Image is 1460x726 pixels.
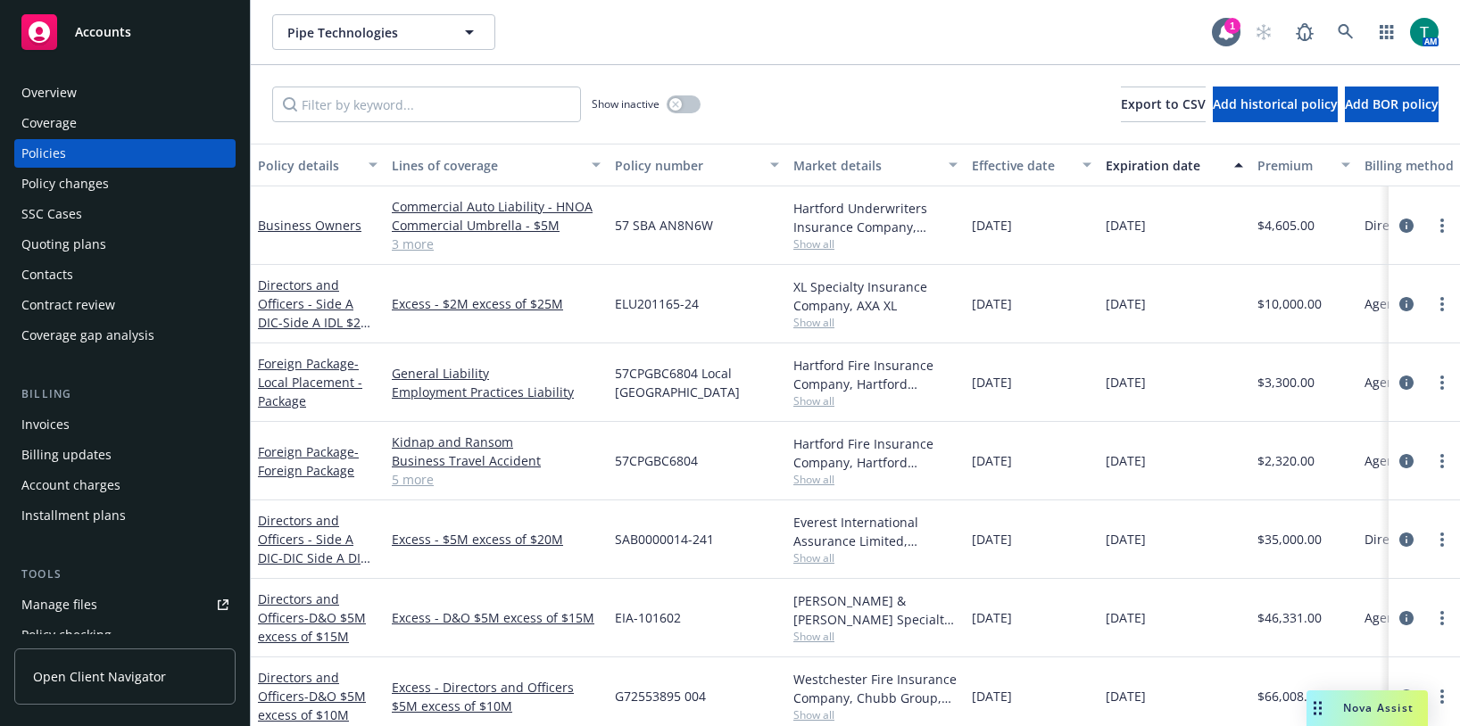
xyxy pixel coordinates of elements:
a: Foreign Package [258,355,362,409]
button: Policy number [608,144,786,186]
a: Accounts [14,7,236,57]
span: ELU201165-24 [615,294,699,313]
span: 57CPGBC6804 Local [GEOGRAPHIC_DATA] [615,364,779,401]
div: Everest International Assurance Limited, Everest, Price Forbes & Partners [793,513,958,550]
span: Add historical policy [1213,95,1338,112]
a: Billing updates [14,441,236,469]
span: Accounts [75,25,131,39]
span: $46,331.00 [1257,608,1322,627]
span: [DATE] [972,530,1012,549]
span: [DATE] [972,373,1012,392]
a: Directors and Officers - Side A DIC [258,512,369,604]
span: $35,000.00 [1257,530,1322,549]
div: Account charges [21,471,120,499]
img: photo [1410,18,1439,46]
span: $4,605.00 [1257,216,1315,235]
div: Hartford Fire Insurance Company, Hartford Insurance Group [793,356,958,393]
span: [DATE] [1106,373,1146,392]
a: Policies [14,139,236,168]
span: Show inactive [592,96,659,111]
a: Excess - $5M excess of $20M [392,530,601,549]
span: Show all [793,315,958,330]
button: Market details [786,144,965,186]
a: Search [1328,14,1364,50]
a: Commercial Umbrella - $5M [392,216,601,235]
span: [DATE] [1106,216,1146,235]
a: Quoting plans [14,230,236,259]
div: Drag to move [1307,690,1329,726]
span: - Side A IDL $2m xs 25m [258,314,372,350]
a: more [1431,607,1453,629]
a: circleInformation [1396,529,1417,550]
button: Expiration date [1099,144,1250,186]
div: Billing [14,385,236,403]
span: [DATE] [972,216,1012,235]
a: more [1431,215,1453,236]
div: Westchester Fire Insurance Company, Chubb Group, CRC Group [793,670,958,707]
a: circleInformation [1396,686,1417,707]
div: Contacts [21,260,73,289]
button: Effective date [965,144,1099,186]
div: SSC Cases [21,200,82,228]
span: - D&O $5M excess of $15M [258,609,366,645]
div: Manage files [21,590,97,619]
a: more [1431,686,1453,707]
a: Excess - D&O $5M excess of $15M [392,608,601,627]
a: circleInformation [1396,372,1417,393]
a: circleInformation [1396,450,1417,472]
div: Coverage [21,109,77,137]
div: Hartford Fire Insurance Company, Hartford Insurance Group [793,434,958,472]
span: [DATE] [1106,530,1146,549]
span: $2,320.00 [1257,451,1315,470]
a: Kidnap and Ransom [392,433,601,451]
span: Export to CSV [1121,95,1206,112]
a: Excess - $2M excess of $25M [392,294,601,313]
span: $3,300.00 [1257,373,1315,392]
div: [PERSON_NAME] & [PERSON_NAME] Specialty Insurance Company, [PERSON_NAME] & [PERSON_NAME] ([GEOGRA... [793,591,958,629]
a: Report a Bug [1287,14,1323,50]
a: Policy changes [14,169,236,198]
span: 57CPGBC6804 [615,451,698,470]
span: Show all [793,629,958,644]
div: Lines of coverage [392,156,581,175]
div: XL Specialty Insurance Company, AXA XL [793,277,958,315]
span: Show all [793,236,958,252]
span: [DATE] [1106,608,1146,627]
a: Coverage [14,109,236,137]
span: Pipe Technologies [287,23,442,42]
div: Quoting plans [21,230,106,259]
button: Nova Assist [1307,690,1428,726]
div: Tools [14,565,236,583]
span: EIA-101602 [615,608,681,627]
span: - Local Placement - Package [258,355,362,409]
div: Effective date [972,156,1072,175]
a: Coverage gap analysis [14,321,236,350]
button: Lines of coverage [385,144,608,186]
button: Add historical policy [1213,87,1338,122]
div: Expiration date [1106,156,1224,175]
a: Manage files [14,590,236,619]
a: Foreign Package [258,443,359,479]
span: Add BOR policy [1345,95,1439,112]
a: Contract review [14,291,236,319]
span: Show all [793,707,958,722]
div: Policy number [615,156,759,175]
div: Contract review [21,291,115,319]
a: Excess - Directors and Officers $5M excess of $10M [392,678,601,715]
div: Policies [21,139,66,168]
a: Business Owners [258,217,361,234]
button: Pipe Technologies [272,14,495,50]
a: circleInformation [1396,607,1417,629]
span: - D&O $5M excess of $10M [258,688,366,723]
a: Invoices [14,410,236,439]
span: $10,000.00 [1257,294,1322,313]
a: Directors and Officers - Side A DIC [258,276,372,350]
span: Show all [793,393,958,408]
a: Switch app [1369,14,1405,50]
span: [DATE] [1106,687,1146,705]
a: Directors and Officers [258,590,366,645]
span: G72553895 004 [615,687,706,705]
button: Premium [1250,144,1357,186]
a: more [1431,450,1453,472]
span: [DATE] [1106,294,1146,313]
